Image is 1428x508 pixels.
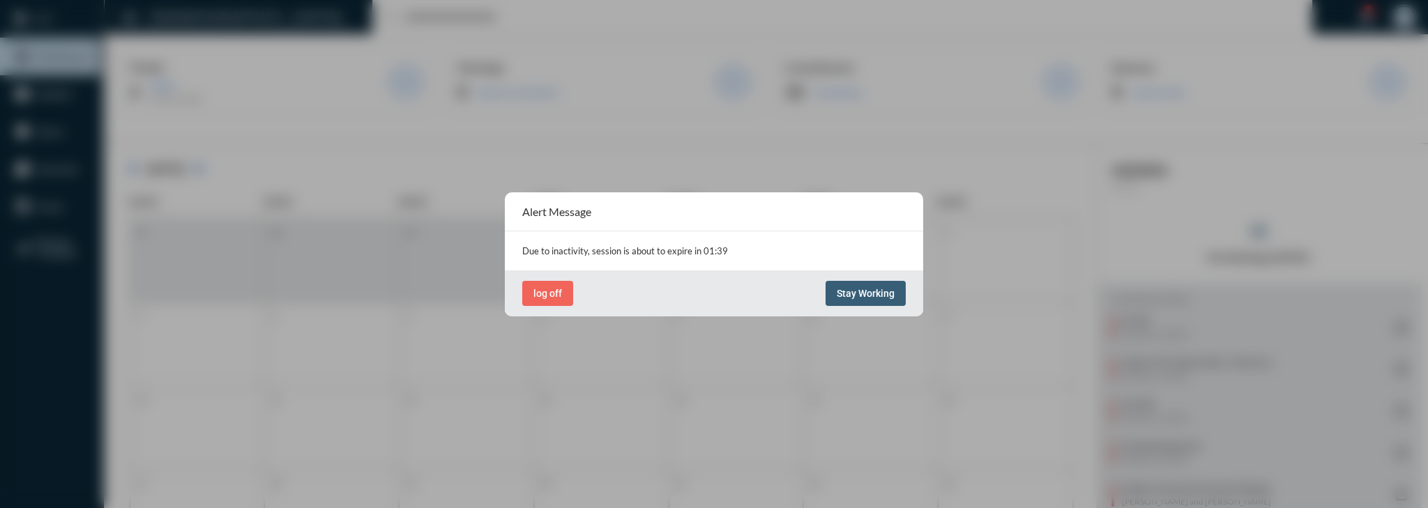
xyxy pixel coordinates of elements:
[826,281,906,306] button: Stay Working
[533,288,562,299] span: log off
[522,281,573,306] button: log off
[522,205,591,218] h2: Alert Message
[837,288,895,299] span: Stay Working
[522,245,906,256] p: Due to inactivity, session is about to expire in 01:39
